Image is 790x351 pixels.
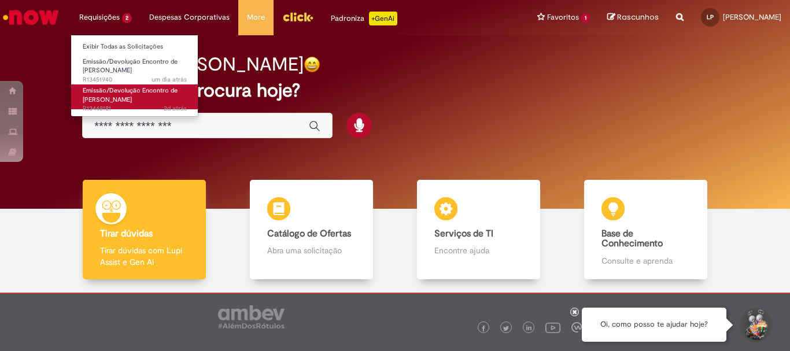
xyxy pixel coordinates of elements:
[434,245,522,256] p: Encontre ajuda
[100,245,188,268] p: Tirar dúvidas com Lupi Assist e Gen Ai
[601,255,689,267] p: Consulte e aprenda
[71,56,198,80] a: Aberto R13451940 : Emissão/Devolução Encontro de Contas Fornecedor
[369,12,397,25] p: +GenAi
[100,228,153,239] b: Tirar dúvidas
[61,180,228,280] a: Tirar dúvidas Tirar dúvidas com Lupi Assist e Gen Ai
[395,180,562,280] a: Serviços de TI Encontre ajuda
[267,228,351,239] b: Catálogo de Ofertas
[83,86,178,104] span: Emissão/Devolução Encontro de [PERSON_NAME]
[738,308,773,342] button: Iniciar Conversa de Suporte
[79,12,120,23] span: Requisições
[282,8,313,25] img: click_logo_yellow_360x200.png
[71,84,198,109] a: Aberto R13448181 : Emissão/Devolução Encontro de Contas Fornecedor
[152,75,187,84] span: um dia atrás
[152,75,187,84] time: 27/08/2025 11:35:12
[571,322,582,332] img: logo_footer_workplace.png
[304,56,320,73] img: happy-face.png
[581,13,590,23] span: 1
[164,104,187,113] time: 26/08/2025 12:41:09
[1,6,61,29] img: ServiceNow
[607,12,659,23] a: Rascunhos
[83,75,187,84] span: R13451940
[547,12,579,23] span: Favoritos
[82,80,708,101] h2: O que você procura hoje?
[122,13,132,23] span: 2
[601,228,663,250] b: Base de Conhecimento
[617,12,659,23] span: Rascunhos
[218,305,285,328] img: logo_footer_ambev_rotulo_gray.png
[481,326,486,331] img: logo_footer_facebook.png
[83,104,187,113] span: R13448181
[83,57,178,75] span: Emissão/Devolução Encontro de [PERSON_NAME]
[71,40,198,53] a: Exibir Todas as Solicitações
[267,245,355,256] p: Abra uma solicitação
[331,12,397,25] div: Padroniza
[247,12,265,23] span: More
[582,308,726,342] div: Oi, como posso te ajudar hoje?
[503,326,509,331] img: logo_footer_twitter.png
[545,320,560,335] img: logo_footer_youtube.png
[723,12,781,22] span: [PERSON_NAME]
[71,35,198,117] ul: Requisições
[228,180,395,280] a: Catálogo de Ofertas Abra uma solicitação
[434,228,493,239] b: Serviços de TI
[149,12,230,23] span: Despesas Corporativas
[707,13,714,21] span: LP
[562,180,729,280] a: Base de Conhecimento Consulte e aprenda
[164,104,187,113] span: 2d atrás
[526,325,532,332] img: logo_footer_linkedin.png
